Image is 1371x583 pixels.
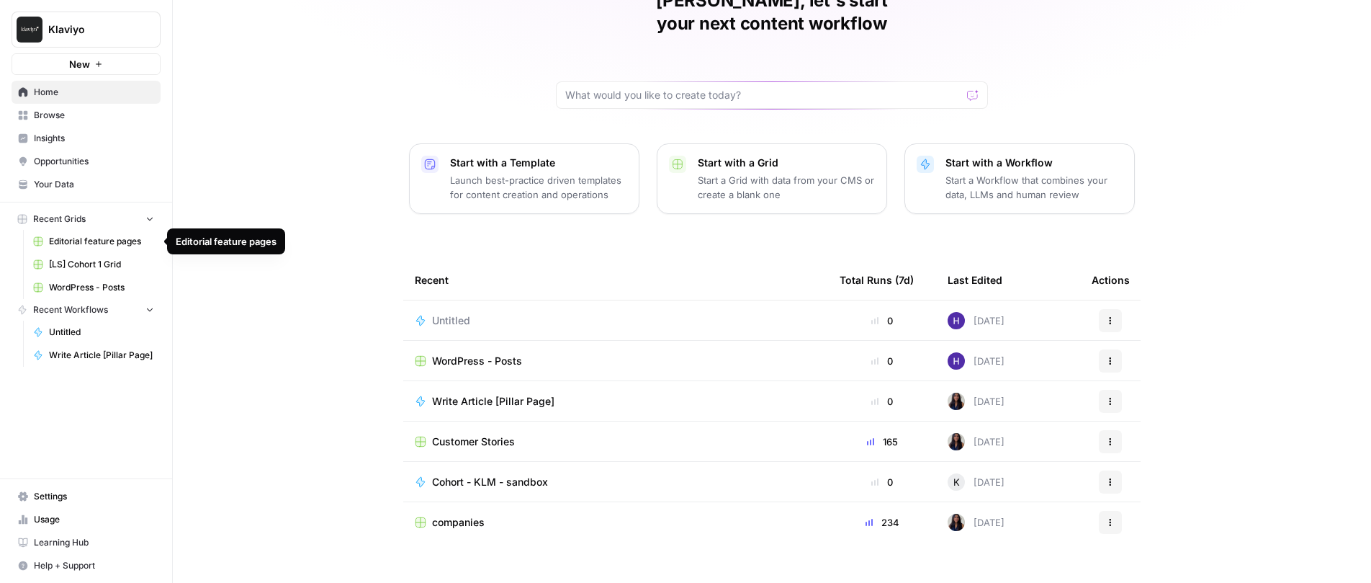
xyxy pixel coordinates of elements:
div: [DATE] [948,514,1004,531]
a: Your Data [12,173,161,196]
a: Settings [12,485,161,508]
span: Customer Stories [432,435,515,449]
button: Help + Support [12,554,161,577]
img: rox323kbkgutb4wcij4krxobkpon [948,393,965,410]
p: Start a Grid with data from your CMS or create a blank one [698,173,875,202]
a: Insights [12,127,161,150]
p: Start with a Workflow [945,156,1123,170]
a: Opportunities [12,150,161,173]
div: [DATE] [948,393,1004,410]
a: Usage [12,508,161,531]
span: Editorial feature pages [49,235,154,248]
div: 234 [840,515,925,530]
span: Recent Workflows [33,303,108,316]
span: Browse [34,109,154,122]
button: New [12,53,161,75]
div: Last Edited [948,260,1002,300]
div: [DATE] [948,473,1004,491]
div: 0 [840,313,925,328]
span: Help + Support [34,559,154,572]
span: Opportunities [34,155,154,168]
div: Actions [1092,260,1130,300]
a: Cohort - KLM - sandbox [415,475,817,489]
img: 7x3txdm7apl8fqboswhylmazuiig [948,312,965,329]
div: [DATE] [948,352,1004,370]
button: Start with a TemplateLaunch best-practice driven templates for content creation and operations [409,143,639,214]
img: rox323kbkgutb4wcij4krxobkpon [948,433,965,450]
button: Recent Workflows [12,299,161,321]
span: Klaviyo [48,22,135,37]
div: 0 [840,354,925,368]
div: 165 [840,435,925,449]
div: Total Runs (7d) [840,260,914,300]
a: Customer Stories [415,435,817,449]
div: 0 [840,475,925,489]
button: Start with a WorkflowStart a Workflow that combines your data, LLMs and human review [904,143,1135,214]
div: Editorial feature pages [176,234,277,249]
span: Settings [34,490,154,503]
div: Recent [415,260,817,300]
img: rox323kbkgutb4wcij4krxobkpon [948,514,965,531]
span: Cohort - KLM - sandbox [432,475,548,489]
p: Launch best-practice driven templates for content creation and operations [450,173,627,202]
button: Workspace: Klaviyo [12,12,161,48]
span: [LS] Cohort 1 Grid [49,258,154,271]
span: Untitled [432,313,470,328]
span: Recent Grids [33,213,86,226]
button: Start with a GridStart a Grid with data from your CMS or create a blank one [657,143,887,214]
span: Home [34,86,154,99]
span: WordPress - Posts [49,281,154,294]
span: Write Article [Pillar Page] [49,349,154,362]
img: Klaviyo Logo [17,17,42,43]
span: Your Data [34,178,154,191]
span: Write Article [Pillar Page] [432,394,554,409]
a: companies [415,515,817,530]
span: K [953,475,960,489]
span: Insights [34,132,154,145]
input: What would you like to create today? [565,88,961,102]
span: New [69,57,90,71]
span: Learning Hub [34,536,154,549]
a: Untitled [27,321,161,344]
a: Write Article [Pillar Page] [27,344,161,367]
a: Write Article [Pillar Page] [415,394,817,409]
a: Browse [12,104,161,127]
div: [DATE] [948,433,1004,450]
p: Start with a Grid [698,156,875,170]
button: Recent Grids [12,208,161,230]
a: WordPress - Posts [415,354,817,368]
img: 7x3txdm7apl8fqboswhylmazuiig [948,352,965,370]
a: WordPress - Posts [27,276,161,299]
span: companies [432,515,485,530]
div: [DATE] [948,312,1004,329]
p: Start a Workflow that combines your data, LLMs and human review [945,173,1123,202]
span: Usage [34,513,154,526]
a: Home [12,81,161,104]
a: Editorial feature pages [27,230,161,253]
div: 0 [840,394,925,409]
a: Untitled [415,313,817,328]
span: Untitled [49,326,154,339]
a: [LS] Cohort 1 Grid [27,253,161,276]
p: Start with a Template [450,156,627,170]
span: WordPress - Posts [432,354,522,368]
a: Learning Hub [12,531,161,554]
